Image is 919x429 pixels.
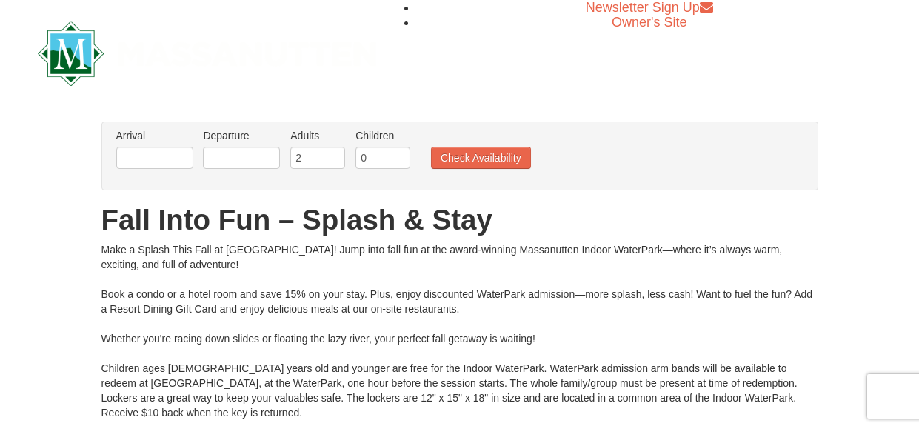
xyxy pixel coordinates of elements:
[203,128,280,143] label: Departure
[38,21,377,86] img: Massanutten Resort Logo
[290,128,345,143] label: Adults
[612,15,686,30] a: Owner's Site
[431,147,531,169] button: Check Availability
[116,128,193,143] label: Arrival
[355,128,410,143] label: Children
[38,34,377,69] a: Massanutten Resort
[101,205,818,235] h1: Fall Into Fun – Splash & Stay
